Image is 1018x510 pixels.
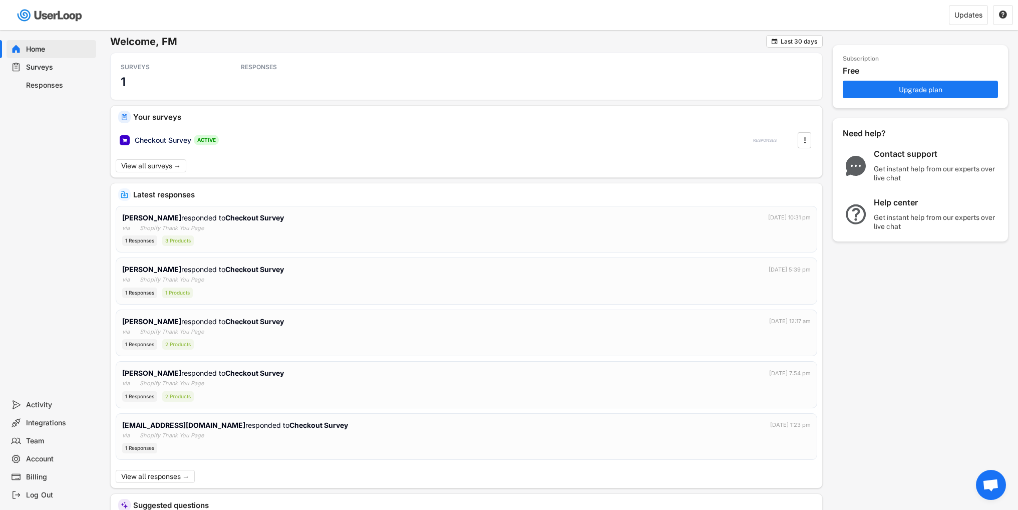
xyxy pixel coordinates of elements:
[122,339,157,350] div: 1 Responses
[132,329,138,335] img: yH5BAEAAAAALAAAAAABAAEAAAIBRAA7
[843,81,998,98] button: Upgrade plan
[122,276,130,284] div: via
[121,191,128,198] img: IncomingMajor.svg
[843,128,913,139] div: Need help?
[121,63,211,71] div: SURVEYS
[162,288,193,298] div: 1 Products
[15,5,86,26] img: userloop-logo-01.svg
[122,264,286,275] div: responded to
[133,191,815,198] div: Latest responses
[225,213,284,222] strong: Checkout Survey
[133,501,815,509] div: Suggested questions
[122,224,130,232] div: via
[874,149,999,159] div: Contact support
[122,316,286,327] div: responded to
[26,63,92,72] div: Surveys
[772,38,778,45] text: 
[162,339,194,350] div: 2 Products
[194,135,219,145] div: ACTIVE
[781,39,817,45] div: Last 30 days
[225,317,284,326] strong: Checkout Survey
[116,159,186,172] button: View all surveys →
[976,470,1006,500] div: Open de chat
[122,317,181,326] strong: [PERSON_NAME]
[225,369,284,377] strong: Checkout Survey
[26,436,92,446] div: Team
[26,400,92,410] div: Activity
[122,369,181,377] strong: [PERSON_NAME]
[769,369,811,378] div: [DATE] 7:54 pm
[122,379,130,388] div: via
[122,420,348,430] div: responded to
[843,66,1003,76] div: Free
[26,472,92,482] div: Billing
[133,113,815,121] div: Your surveys
[132,277,138,283] img: yH5BAEAAAAALAAAAAABAAEAAAIBRAA7
[26,81,92,90] div: Responses
[241,63,331,71] div: RESPONSES
[800,133,810,148] button: 
[26,45,92,54] div: Home
[122,213,181,222] strong: [PERSON_NAME]
[225,265,284,274] strong: Checkout Survey
[140,431,204,440] div: Shopify Thank You Page
[753,138,777,143] div: RESPONSES
[770,421,811,429] div: [DATE] 1:23 pm
[140,276,204,284] div: Shopify Thank You Page
[26,454,92,464] div: Account
[843,156,869,176] img: ChatMajor.svg
[140,328,204,336] div: Shopify Thank You Page
[116,470,195,483] button: View all responses →
[122,212,286,223] div: responded to
[122,288,157,298] div: 1 Responses
[26,418,92,428] div: Integrations
[110,35,766,48] h6: Welcome, FM
[999,10,1007,19] text: 
[768,213,811,222] div: [DATE] 10:31 pm
[26,490,92,500] div: Log Out
[843,55,879,63] div: Subscription
[121,74,126,90] h3: 1
[843,204,869,224] img: QuestionMarkInverseMajor.svg
[140,379,204,388] div: Shopify Thank You Page
[122,265,181,274] strong: [PERSON_NAME]
[771,38,778,45] button: 
[132,225,138,231] img: yH5BAEAAAAALAAAAAABAAEAAAIBRAA7
[122,431,130,440] div: via
[132,432,138,438] img: yH5BAEAAAAALAAAAAABAAEAAAIBRAA7
[122,391,157,402] div: 1 Responses
[122,443,157,453] div: 1 Responses
[954,12,982,19] div: Updates
[289,421,348,429] strong: Checkout Survey
[140,224,204,232] div: Shopify Thank You Page
[804,135,806,145] text: 
[874,213,999,231] div: Get instant help from our experts over live chat
[122,235,157,246] div: 1 Responses
[769,266,811,274] div: [DATE] 5:39 pm
[122,328,130,336] div: via
[874,197,999,208] div: Help center
[769,317,811,326] div: [DATE] 12:17 am
[162,391,194,402] div: 2 Products
[135,135,191,145] div: Checkout Survey
[122,421,245,429] strong: [EMAIL_ADDRESS][DOMAIN_NAME]
[132,381,138,387] img: yH5BAEAAAAALAAAAAABAAEAAAIBRAA7
[122,368,286,378] div: responded to
[874,164,999,182] div: Get instant help from our experts over live chat
[998,11,1007,20] button: 
[121,501,128,509] img: MagicMajor%20%28Purple%29.svg
[162,235,194,246] div: 3 Products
